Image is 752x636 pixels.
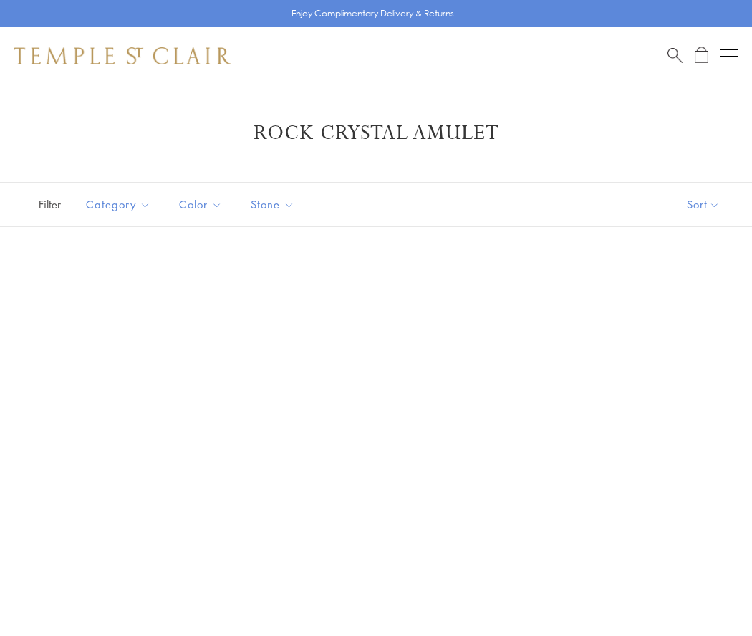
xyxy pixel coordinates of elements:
[36,120,716,146] h1: Rock Crystal Amulet
[14,47,231,64] img: Temple St. Clair
[667,47,683,64] a: Search
[291,6,454,21] p: Enjoy Complimentary Delivery & Returns
[244,196,305,213] span: Stone
[240,188,305,221] button: Stone
[720,47,738,64] button: Open navigation
[168,188,233,221] button: Color
[655,183,752,226] button: Show sort by
[695,47,708,64] a: Open Shopping Bag
[172,196,233,213] span: Color
[79,196,161,213] span: Category
[75,188,161,221] button: Category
